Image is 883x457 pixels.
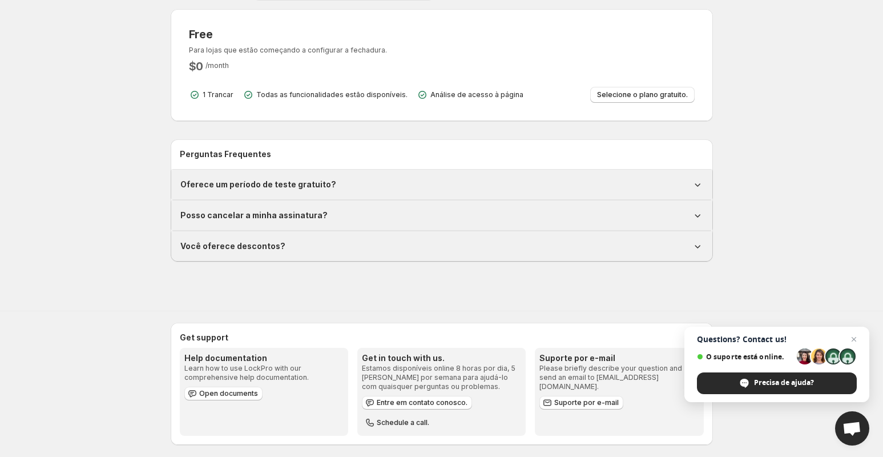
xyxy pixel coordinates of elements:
span: Schedule a call. [377,418,429,427]
span: / month [205,61,229,70]
h2: Get support [180,332,704,343]
span: Open documents [199,389,258,398]
button: Entre em contato conosco. [362,396,472,410]
button: Selecione o plano gratuito. [590,87,695,103]
h1: Oferece um período de teste gratuito? [180,179,336,190]
a: Suporte por e-mail [539,396,623,410]
a: Open chat [835,411,869,446]
p: Todas as funcionalidades estão disponíveis. [256,90,408,99]
p: Para lojas que estão começando a configurar a fechadura. [189,46,387,55]
h3: Get in touch with us. [362,352,521,364]
span: Questions? Contact us! [697,335,857,344]
h3: Help documentation [184,352,344,364]
a: Open documents [184,387,263,400]
p: 1 Trancar [203,90,233,99]
h2: Perguntas Frequentes [180,149,704,160]
button: Schedule a call. [362,416,434,430]
span: Precisa de ajuda? [697,372,857,394]
span: Selecione o plano gratuito. [597,90,688,99]
span: Precisa de ajuda? [754,378,814,388]
h3: Free [189,27,387,41]
h1: Posso cancelar a minha assinatura? [180,210,328,221]
span: Suporte por e-mail [554,398,619,407]
h1: Você oferece descontos? [180,240,285,252]
h3: Suporte por e-mail [539,352,699,364]
span: Entre em contato conosco. [377,398,467,407]
p: Análise de acesso à página [430,90,523,99]
p: Estamos disponíveis online 8 horas por dia, 5 [PERSON_NAME] por semana para ajudá-lo com quaisque... [362,364,521,391]
h2: $ 0 [189,59,204,73]
p: Please briefly describe your question and send an email to [EMAIL_ADDRESS][DOMAIN_NAME]. [539,364,699,391]
span: O suporte está online. [697,352,793,361]
p: Learn how to use LockPro with our comprehensive help documentation. [184,364,344,382]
